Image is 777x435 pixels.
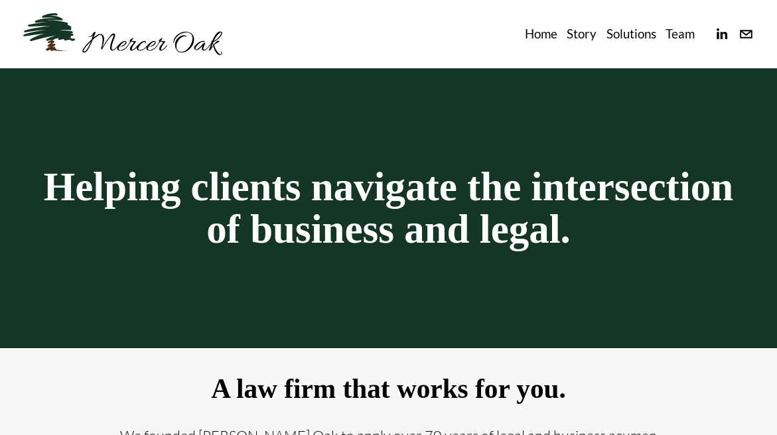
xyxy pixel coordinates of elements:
[525,23,557,44] a: Home
[739,27,754,42] a: info@merceroaklaw.com
[666,23,695,44] a: Team
[23,166,754,251] h1: Helping clients navigate the intersection of business and legal.
[606,23,656,44] a: Solutions
[115,373,663,404] h2: A law firm that works for you.
[567,23,597,44] a: Story
[714,27,729,42] a: linkedin-unauth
